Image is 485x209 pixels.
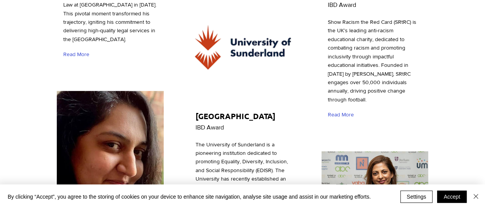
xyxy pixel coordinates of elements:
[8,193,371,200] span: By clicking “Accept”, you agree to the storing of cookies on your device to enhance site navigati...
[328,2,356,8] span: IBD Award
[196,124,224,131] span: IBD Award
[63,51,89,58] span: Read More
[196,111,275,121] span: [GEOGRAPHIC_DATA]
[437,191,467,203] button: Accept
[328,19,416,103] span: Show Racism the Red Card (SRtRC) is the UK’s leading anti-racism educational charity, dedicated t...
[471,191,480,203] button: Close
[328,108,357,121] a: Read More
[328,111,354,119] span: Read More
[63,48,93,61] a: Read More
[400,191,433,203] button: Settings
[57,91,164,200] img: Sneha Rachel Sam
[471,192,480,201] img: Close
